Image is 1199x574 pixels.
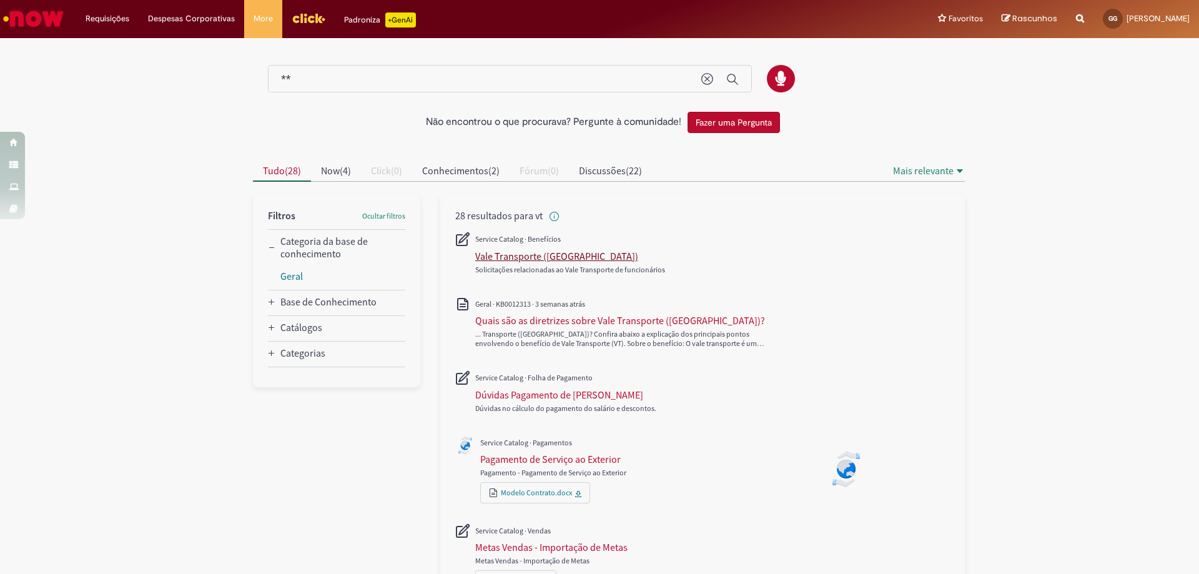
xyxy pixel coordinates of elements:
[1012,12,1057,24] span: Rascunhos
[949,12,983,25] span: Favoritos
[426,117,681,128] h2: Não encontrou o que procurava? Pergunte à comunidade!
[1,6,66,31] img: ServiceNow
[86,12,129,25] span: Requisições
[254,12,273,25] span: More
[292,9,325,27] img: click_logo_yellow_360x200.png
[148,12,235,25] span: Despesas Corporativas
[1127,13,1190,24] span: [PERSON_NAME]
[1108,14,1117,22] span: GG
[1002,13,1057,25] a: Rascunhos
[344,12,416,27] div: Padroniza
[385,12,416,27] p: +GenAi
[688,112,780,133] button: Fazer uma Pergunta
